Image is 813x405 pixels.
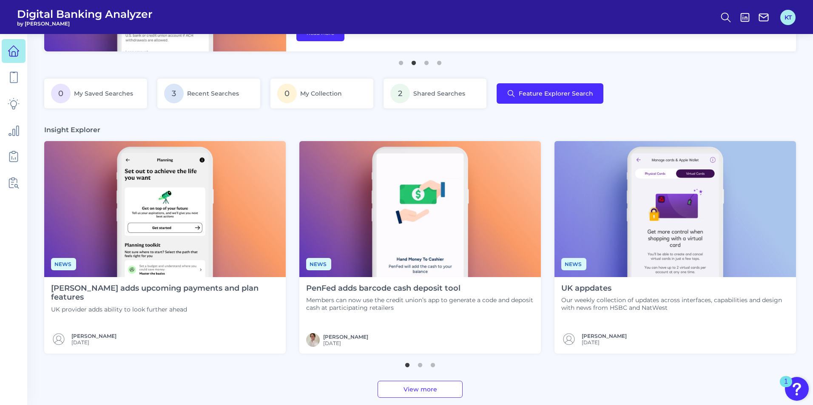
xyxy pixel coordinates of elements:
[403,359,412,367] button: 1
[71,333,117,339] a: [PERSON_NAME]
[554,141,796,277] img: Appdates - Phone (9).png
[561,260,586,268] a: News
[277,84,297,103] span: 0
[17,20,153,27] span: by [PERSON_NAME]
[17,8,153,20] span: Digital Banking Analyzer
[71,339,117,346] span: [DATE]
[306,296,534,312] p: Members can now use the credit union’s app to generate a code and deposit cash at participating r...
[416,359,424,367] button: 2
[384,79,486,108] a: 2Shared Searches
[429,359,437,367] button: 3
[306,333,320,347] img: MIchael McCaw
[435,57,443,65] button: 4
[409,57,418,65] button: 2
[561,296,789,312] p: Our weekly collection of updates across interfaces, capabilities and design with news from HSBC a...
[390,84,410,103] span: 2
[44,141,286,277] img: News - Phone (4).png
[582,333,627,339] a: [PERSON_NAME]
[44,125,100,134] h3: Insight Explorer
[306,258,331,270] span: News
[780,10,796,25] button: KT
[74,90,133,97] span: My Saved Searches
[323,340,368,346] span: [DATE]
[582,339,627,346] span: [DATE]
[44,79,147,108] a: 0My Saved Searches
[51,260,76,268] a: News
[519,90,593,97] span: Feature Explorer Search
[323,334,368,340] a: [PERSON_NAME]
[51,306,279,313] p: UK provider adds ability to look further ahead
[784,382,788,393] div: 1
[300,90,342,97] span: My Collection
[561,284,789,293] h4: UK appdates
[270,79,373,108] a: 0My Collection
[306,260,331,268] a: News
[561,258,586,270] span: News
[785,377,809,401] button: Open Resource Center, 1 new notification
[422,57,431,65] button: 3
[51,84,71,103] span: 0
[397,57,405,65] button: 1
[164,84,184,103] span: 3
[378,381,463,398] a: View more
[157,79,260,108] a: 3Recent Searches
[413,90,465,97] span: Shared Searches
[306,284,534,293] h4: PenFed adds barcode cash deposit tool
[497,83,603,104] button: Feature Explorer Search
[299,141,541,277] img: News - Phone.png
[51,258,76,270] span: News
[187,90,239,97] span: Recent Searches
[51,284,279,302] h4: [PERSON_NAME] adds upcoming payments and plan features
